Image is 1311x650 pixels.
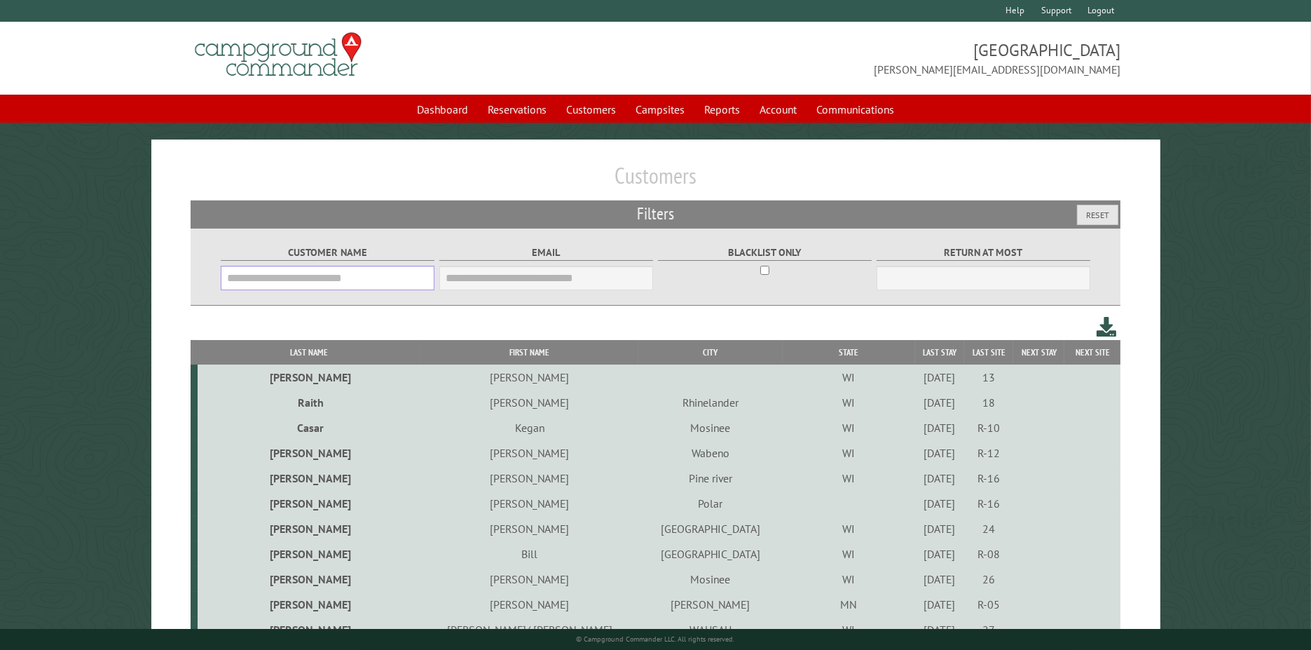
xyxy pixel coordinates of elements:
td: R-16 [964,466,1013,491]
td: Polar [638,491,782,516]
div: [DATE] [917,471,962,485]
th: Last Site [964,340,1013,365]
td: R-10 [964,415,1013,440]
th: State [783,340,915,365]
td: [PERSON_NAME] [198,541,420,567]
td: WI [783,365,915,390]
a: Download this customer list (.csv) [1097,314,1117,340]
th: Next Site [1064,340,1120,365]
td: WI [783,440,915,466]
td: Raith [198,390,420,415]
th: First Name [420,340,638,365]
div: [DATE] [917,496,962,510]
td: R-12 [964,440,1013,466]
label: Blacklist only [658,245,872,261]
div: [DATE] [917,597,962,611]
div: [DATE] [917,421,962,435]
td: WI [783,415,915,440]
div: [DATE] [917,395,962,409]
a: Dashboard [409,96,476,123]
td: [PERSON_NAME]/ [PERSON_NAME] [420,617,638,642]
td: Kegan [420,415,638,440]
td: 24 [964,516,1013,541]
td: [PERSON_NAME] [198,617,420,642]
a: Reservations [479,96,555,123]
td: [GEOGRAPHIC_DATA] [638,516,782,541]
td: R-16 [964,491,1013,516]
td: Wabeno [638,440,782,466]
label: Customer Name [221,245,435,261]
h1: Customers [191,162,1121,201]
a: Account [751,96,805,123]
label: Email [439,245,654,261]
td: WI [783,541,915,567]
th: Next Stay [1013,340,1064,365]
td: [PERSON_NAME] [420,592,638,617]
td: 27 [964,617,1013,642]
td: [PERSON_NAME] [198,491,420,516]
th: Last Stay [915,340,965,365]
td: WI [783,390,915,415]
td: Mosinee [638,415,782,440]
td: 13 [964,365,1013,390]
div: [DATE] [917,572,962,586]
td: 18 [964,390,1013,415]
td: R-05 [964,592,1013,617]
td: Rhinelander [638,390,782,415]
td: Mosinee [638,567,782,592]
td: [PERSON_NAME] [198,440,420,466]
td: [PERSON_NAME] [420,466,638,491]
td: [PERSON_NAME] [420,516,638,541]
a: Campsites [627,96,693,123]
img: Campground Commander [191,27,366,82]
td: [PERSON_NAME] [420,491,638,516]
div: [DATE] [917,623,962,637]
h2: Filters [191,201,1121,227]
td: WI [783,617,915,642]
td: R-08 [964,541,1013,567]
td: [GEOGRAPHIC_DATA] [638,541,782,567]
td: [PERSON_NAME] [198,516,420,541]
td: [PERSON_NAME] [420,440,638,466]
td: [PERSON_NAME] [420,390,638,415]
button: Reset [1077,205,1118,225]
span: [GEOGRAPHIC_DATA] [PERSON_NAME][EMAIL_ADDRESS][DOMAIN_NAME] [656,39,1121,78]
td: WI [783,567,915,592]
td: 26 [964,567,1013,592]
td: WI [783,466,915,491]
td: Bill [420,541,638,567]
td: [PERSON_NAME] [638,592,782,617]
div: [DATE] [917,370,962,384]
td: [PERSON_NAME] [198,365,420,390]
td: [PERSON_NAME] [198,592,420,617]
div: [DATE] [917,522,962,536]
a: Reports [696,96,748,123]
td: [PERSON_NAME] [198,567,420,592]
td: [PERSON_NAME] [420,567,638,592]
td: Casar [198,415,420,440]
td: WI [783,516,915,541]
th: Last Name [198,340,420,365]
td: [PERSON_NAME] [420,365,638,390]
div: [DATE] [917,446,962,460]
label: Return at most [877,245,1091,261]
td: WAUSAU [638,617,782,642]
a: Customers [558,96,624,123]
td: [PERSON_NAME] [198,466,420,491]
td: Pine river [638,466,782,491]
small: © Campground Commander LLC. All rights reserved. [577,635,735,644]
th: City [638,340,782,365]
div: [DATE] [917,547,962,561]
a: Communications [808,96,902,123]
td: MN [783,592,915,617]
